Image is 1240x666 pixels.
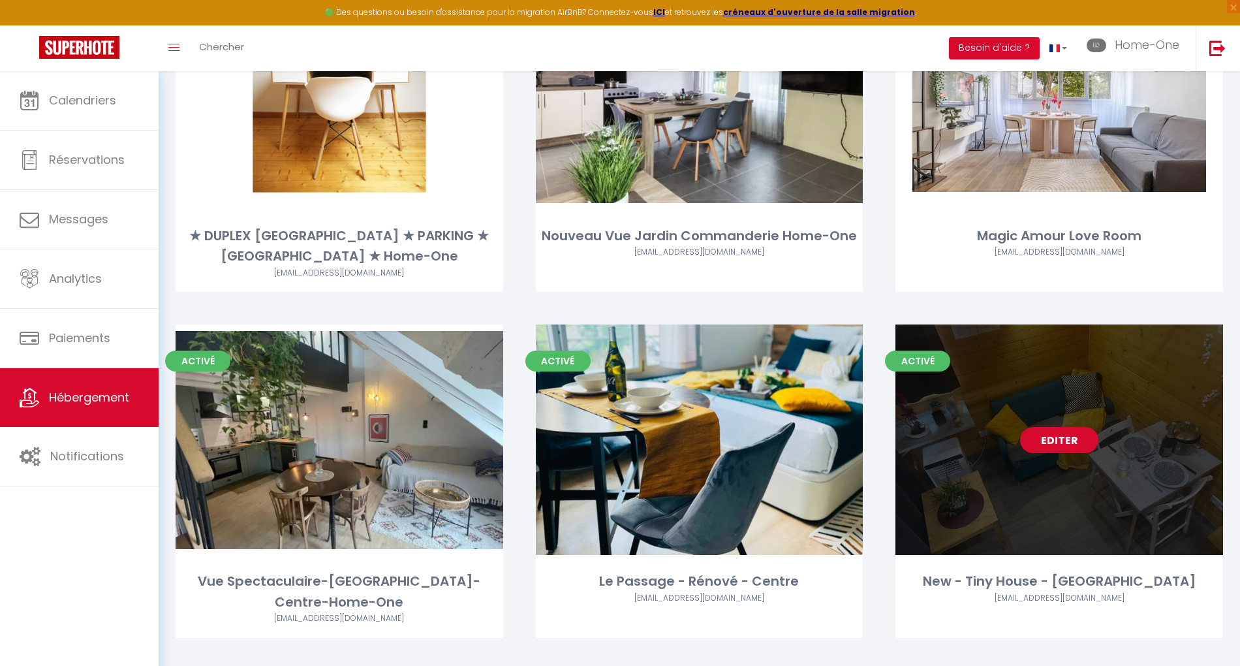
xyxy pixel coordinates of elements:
[536,246,863,259] div: Airbnb
[165,351,230,372] span: Activé
[653,7,665,18] a: ICI
[39,36,119,59] img: Super Booking
[723,7,915,18] a: créneaux d'ouverture de la salle migration
[949,37,1040,59] button: Besoin d'aide ?
[176,571,503,612] div: Vue Spectaculaire-[GEOGRAPHIC_DATA]-Centre-Home-One
[1209,40,1226,56] img: logout
[176,267,503,279] div: Airbnb
[536,592,863,605] div: Airbnb
[1115,37,1179,53] span: Home-One
[49,92,116,108] span: Calendriers
[199,40,244,54] span: Chercher
[10,5,50,44] button: Ouvrir le widget de chat LiveChat
[49,389,129,405] span: Hébergement
[1020,427,1098,453] a: Editer
[895,592,1223,605] div: Airbnb
[50,448,124,464] span: Notifications
[49,330,110,346] span: Paiements
[1077,25,1196,71] a: ... Home-One
[49,270,102,287] span: Analytics
[176,226,503,267] div: ★ DUPLEX [GEOGRAPHIC_DATA] ★ PARKING ★ [GEOGRAPHIC_DATA] ★ Home-One
[536,226,863,246] div: Nouveau Vue Jardin Commanderie Home-One
[1087,39,1106,52] img: ...
[189,25,254,71] a: Chercher
[176,612,503,625] div: Airbnb
[525,351,591,372] span: Activé
[49,151,125,168] span: Réservations
[895,226,1223,246] div: Magic Amour Love Room
[49,211,108,227] span: Messages
[536,571,863,592] div: Le Passage - Rénové - Centre
[895,571,1223,592] div: New - Tiny House - [GEOGRAPHIC_DATA]
[885,351,950,372] span: Activé
[895,246,1223,259] div: Airbnb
